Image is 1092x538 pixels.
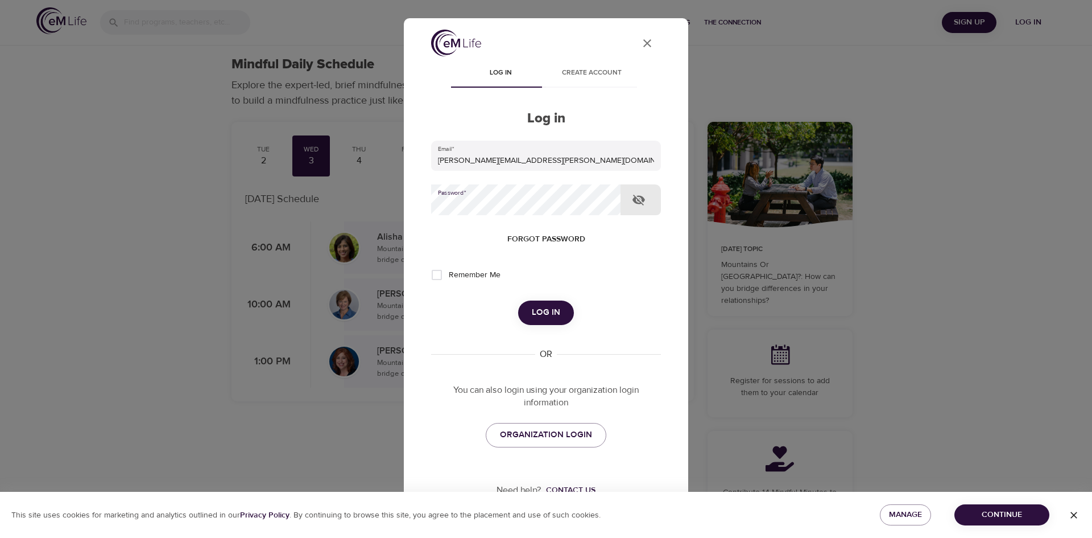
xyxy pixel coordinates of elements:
[449,269,500,281] span: Remember Me
[431,30,481,56] img: logo
[462,67,539,79] span: Log in
[500,428,592,442] span: ORGANIZATION LOGIN
[503,229,590,250] button: Forgot password
[486,423,606,447] a: ORGANIZATION LOGIN
[507,232,585,247] span: Forgot password
[431,60,661,88] div: disabled tabs example
[634,30,661,57] button: close
[889,508,922,522] span: Manage
[553,67,630,79] span: Create account
[497,484,541,497] p: Need help?
[963,508,1040,522] span: Continue
[518,301,574,325] button: Log in
[535,348,557,361] div: OR
[431,384,661,410] p: You can also login using your organization login information
[546,484,595,496] div: Contact us
[240,510,289,520] b: Privacy Policy
[541,484,595,496] a: Contact us
[431,110,661,127] h2: Log in
[532,305,560,320] span: Log in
